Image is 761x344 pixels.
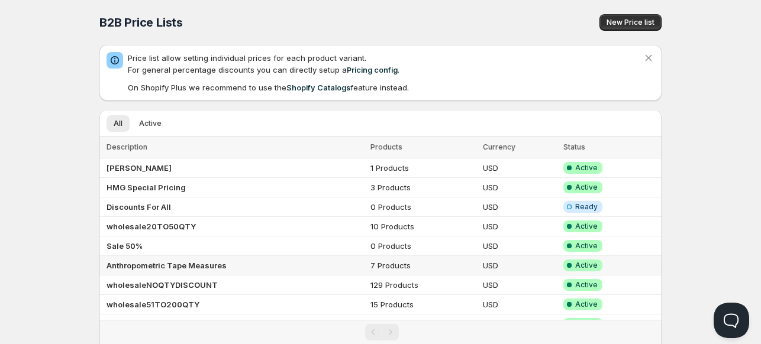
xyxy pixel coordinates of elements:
td: USD [479,275,560,295]
b: wholesaleUNDER20QTY [107,319,201,329]
span: Active [575,183,598,192]
span: Active [575,300,598,309]
button: New Price list [599,14,662,31]
span: Currency [483,142,515,151]
b: [PERSON_NAME] [107,163,172,173]
button: Dismiss notification [640,50,657,66]
td: USD [479,314,560,334]
td: 7 Products [367,256,479,275]
td: USD [479,178,560,197]
span: Description [107,142,147,151]
b: Anthropometric Tape Measures [107,261,227,270]
td: 3 Products [367,178,479,197]
td: 1 Products [367,158,479,178]
span: Active [575,163,598,173]
span: B2B Price Lists [99,15,183,30]
span: Status [563,142,585,151]
b: wholesale20TO50QTY [107,222,196,231]
span: All [114,119,122,128]
span: Active [575,280,598,290]
b: Sale 50% [107,241,143,251]
td: 10 Products [367,217,479,236]
b: Discounts For All [107,202,171,212]
span: Ready [575,202,598,212]
td: 129 Products [367,275,479,295]
span: New Price list [607,18,654,27]
span: Active [575,261,598,270]
td: 0 Products [367,236,479,256]
p: On Shopify Plus we recommend to use the feature instead. [128,82,643,93]
p: Price list allow setting individual prices for each product variant. For general percentage disco... [128,52,643,76]
a: Pricing config [347,65,398,74]
b: wholesale51TO200QTY [107,300,199,309]
iframe: Help Scout Beacon - Open [714,303,749,338]
td: USD [479,197,560,217]
span: Active [575,241,598,251]
b: wholesaleNOQTYDISCOUNT [107,280,218,290]
span: Active [575,319,598,329]
td: USD [479,236,560,256]
td: USD [479,295,560,314]
a: Shopify Catalogs [286,83,350,92]
td: USD [479,256,560,275]
td: USD [479,158,560,178]
td: 0 Products [367,197,479,217]
span: Products [370,142,402,151]
span: Active [575,222,598,231]
td: 25 Products [367,314,479,334]
nav: Pagination [99,320,662,344]
span: Active [139,119,162,128]
td: USD [479,217,560,236]
td: 15 Products [367,295,479,314]
b: HMG Special Pricing [107,183,186,192]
